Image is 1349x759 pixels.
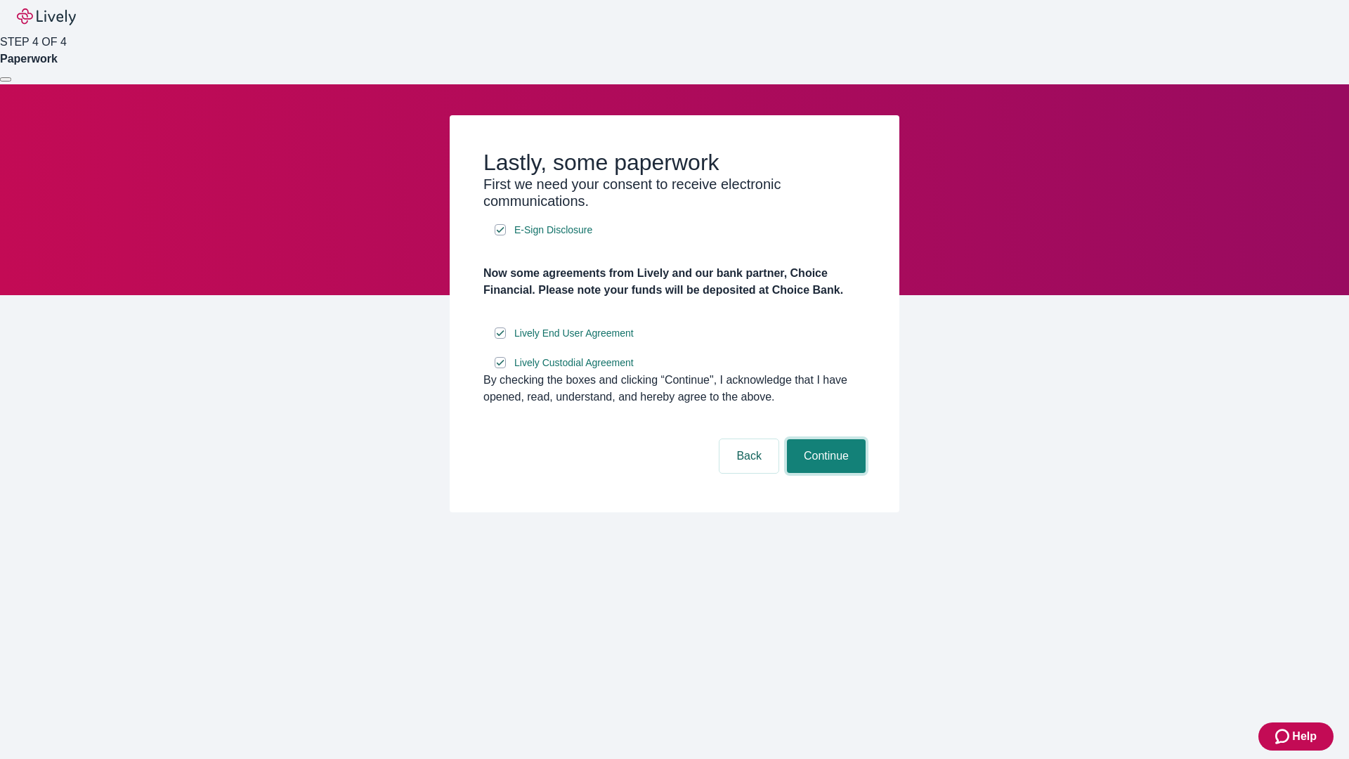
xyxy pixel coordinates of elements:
span: E-Sign Disclosure [514,223,592,238]
div: By checking the boxes and clicking “Continue", I acknowledge that I have opened, read, understand... [483,372,866,406]
button: Continue [787,439,866,473]
a: e-sign disclosure document [511,325,637,342]
h2: Lastly, some paperwork [483,149,866,176]
a: e-sign disclosure document [511,354,637,372]
button: Zendesk support iconHelp [1258,722,1334,751]
span: Help [1292,728,1317,745]
span: Lively Custodial Agreement [514,356,634,370]
a: e-sign disclosure document [511,221,595,239]
h4: Now some agreements from Lively and our bank partner, Choice Financial. Please note your funds wi... [483,265,866,299]
img: Lively [17,8,76,25]
h3: First we need your consent to receive electronic communications. [483,176,866,209]
span: Lively End User Agreement [514,326,634,341]
button: Back [719,439,778,473]
svg: Zendesk support icon [1275,728,1292,745]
